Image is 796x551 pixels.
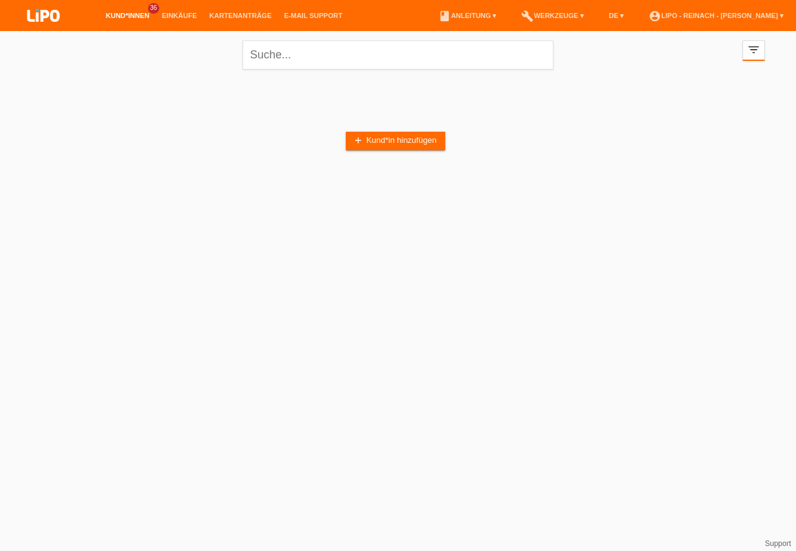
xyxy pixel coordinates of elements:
a: account_circleLIPO - Reinach - [PERSON_NAME] ▾ [642,12,790,19]
a: Einkäufe [155,12,203,19]
i: account_circle [649,10,661,22]
a: DE ▾ [603,12,630,19]
a: bookAnleitung ▾ [432,12,502,19]
i: book [438,10,451,22]
i: add [353,135,363,145]
a: Support [765,539,791,548]
a: Kund*innen [99,12,155,19]
a: addKund*in hinzufügen [346,132,445,150]
a: LIPO pay [12,25,75,35]
i: build [521,10,534,22]
i: filter_list [747,43,761,57]
input: Suche... [243,40,553,70]
span: 36 [148,3,159,14]
a: E-Mail Support [278,12,349,19]
a: buildWerkzeuge ▾ [515,12,590,19]
a: Kartenanträge [203,12,278,19]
